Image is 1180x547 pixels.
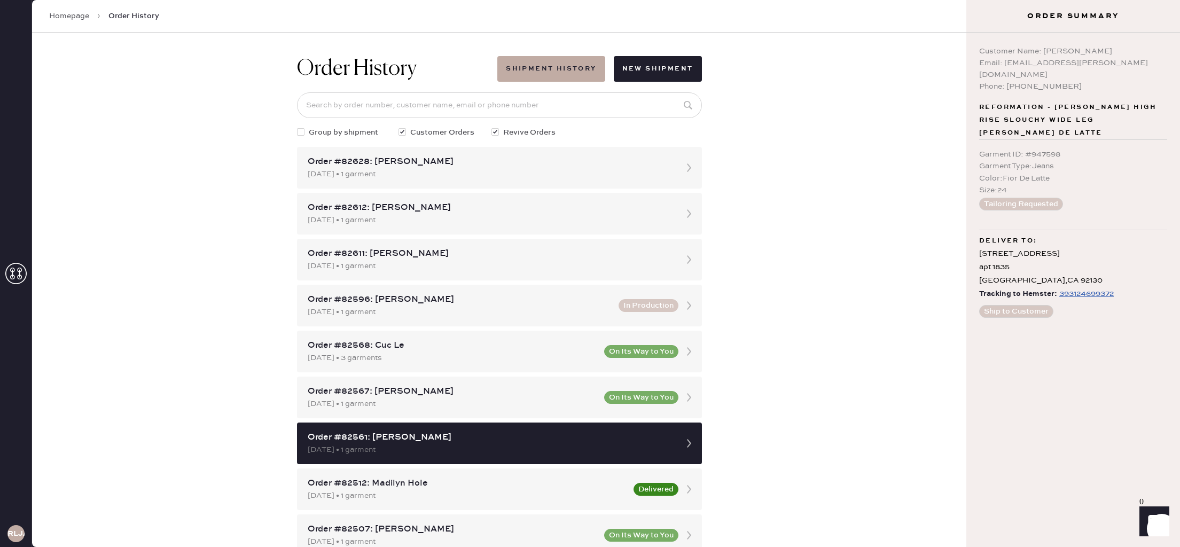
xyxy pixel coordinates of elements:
[979,57,1167,81] div: Email: [EMAIL_ADDRESS][PERSON_NAME][DOMAIN_NAME]
[1129,499,1175,545] iframe: Front Chat
[604,345,678,358] button: On Its Way to You
[979,184,1167,196] div: Size : 24
[308,155,672,168] div: Order #82628: [PERSON_NAME]
[979,305,1053,318] button: Ship to Customer
[634,483,678,496] button: Delivered
[308,385,598,398] div: Order #82567: [PERSON_NAME]
[604,391,678,404] button: On Its Way to You
[497,56,605,82] button: Shipment History
[308,168,672,180] div: [DATE] • 1 garment
[49,11,89,21] a: Homepage
[308,431,672,444] div: Order #82561: [PERSON_NAME]
[604,529,678,542] button: On Its Way to You
[308,444,672,456] div: [DATE] • 1 garment
[308,201,672,214] div: Order #82612: [PERSON_NAME]
[309,127,378,138] span: Group by shipment
[308,339,598,352] div: Order #82568: Cuc Le
[979,235,1037,247] span: Deliver to:
[108,11,159,21] span: Order History
[1057,287,1114,301] a: 393124699372
[297,56,417,82] h1: Order History
[979,287,1057,301] span: Tracking to Hemster:
[979,101,1167,139] span: Reformation - [PERSON_NAME] High Rise Slouchy Wide Leg [PERSON_NAME] De Latte
[308,477,627,490] div: Order #82512: Madilyn Hole
[308,490,627,502] div: [DATE] • 1 garment
[308,247,672,260] div: Order #82611: [PERSON_NAME]
[308,352,598,364] div: [DATE] • 3 garments
[308,306,612,318] div: [DATE] • 1 garment
[619,299,678,312] button: In Production
[308,293,612,306] div: Order #82596: [PERSON_NAME]
[308,214,672,226] div: [DATE] • 1 garment
[308,398,598,410] div: [DATE] • 1 garment
[979,247,1167,288] div: [STREET_ADDRESS] apt 1835 [GEOGRAPHIC_DATA] , CA 92130
[614,56,702,82] button: New Shipment
[308,260,672,272] div: [DATE] • 1 garment
[979,149,1167,160] div: Garment ID : # 947598
[308,523,598,536] div: Order #82507: [PERSON_NAME]
[979,198,1063,210] button: Tailoring Requested
[7,530,25,537] h3: RLJA
[297,92,702,118] input: Search by order number, customer name, email or phone number
[966,11,1180,21] h3: Order Summary
[979,81,1167,92] div: Phone: [PHONE_NUMBER]
[1059,287,1114,300] div: https://www.fedex.com/apps/fedextrack/?tracknumbers=393124699372&cntry_code=US
[410,127,474,138] span: Customer Orders
[979,45,1167,57] div: Customer Name: [PERSON_NAME]
[979,160,1167,172] div: Garment Type : Jeans
[979,173,1167,184] div: Color : Fior De Latte
[503,127,556,138] span: Revive Orders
